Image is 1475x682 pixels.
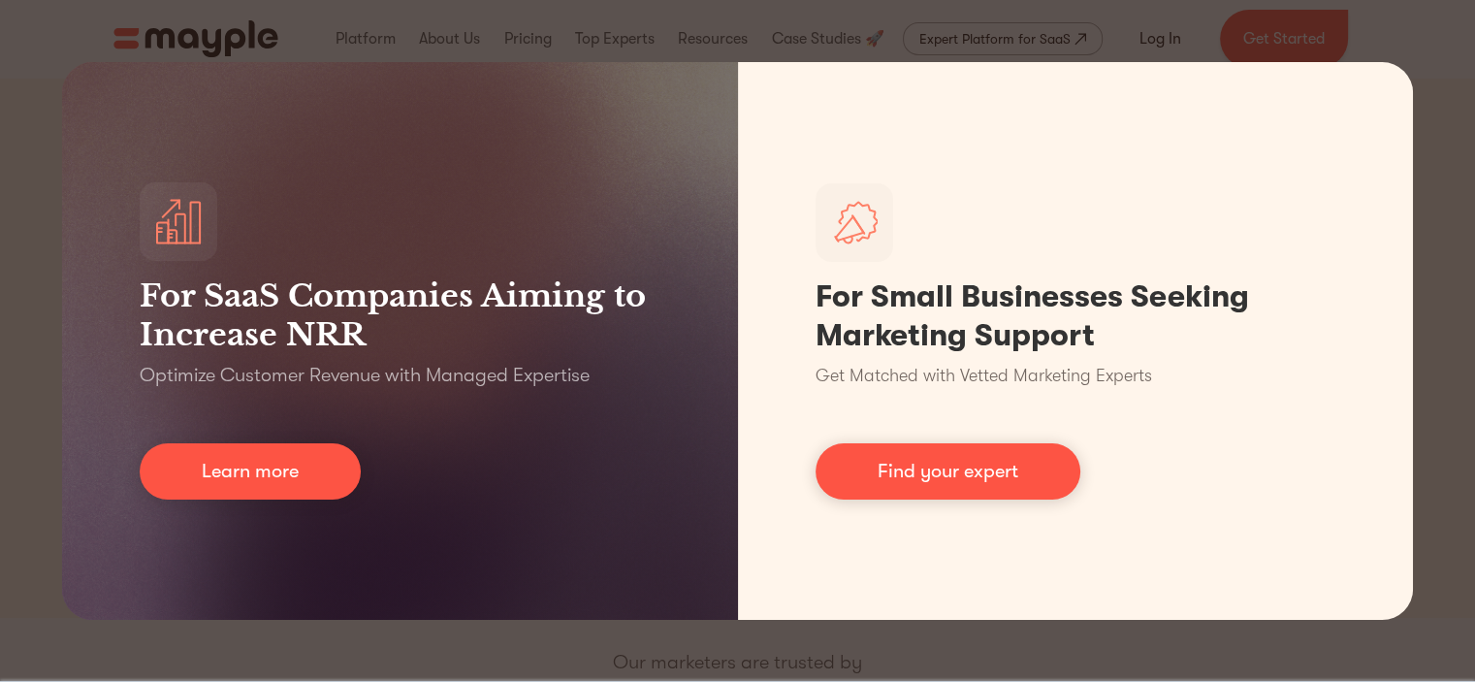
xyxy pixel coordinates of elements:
[140,362,590,389] p: Optimize Customer Revenue with Managed Expertise
[816,443,1080,500] a: Find your expert
[816,363,1152,389] p: Get Matched with Vetted Marketing Experts
[140,276,660,354] h3: For SaaS Companies Aiming to Increase NRR
[816,277,1336,355] h1: For Small Businesses Seeking Marketing Support
[140,443,361,500] a: Learn more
